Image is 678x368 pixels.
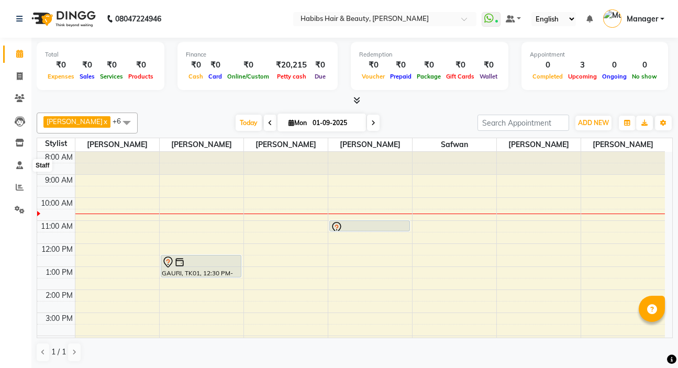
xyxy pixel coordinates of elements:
div: 4:00 PM [43,336,75,347]
iframe: chat widget [634,326,668,358]
span: [PERSON_NAME] [75,138,159,151]
span: Petty cash [274,73,309,80]
input: 2025-09-01 [309,115,362,131]
img: Manager [603,9,621,28]
span: Sales [77,73,97,80]
div: 11:00 AM [39,221,75,232]
div: ₹0 [186,59,206,71]
span: Online/Custom [225,73,272,80]
span: [PERSON_NAME] [581,138,665,151]
div: GAURI, TK01, 12:30 PM-01:30 PM, O3+ Facials - Pore Clean Up [161,255,241,277]
div: ₹0 [126,59,156,71]
button: ADD NEW [575,116,612,130]
div: 3 [565,59,599,71]
span: No show [629,73,660,80]
div: ₹0 [225,59,272,71]
span: Services [97,73,126,80]
div: Total [45,50,156,59]
div: 9:00 AM [43,175,75,186]
span: Due [312,73,328,80]
span: Products [126,73,156,80]
span: Cash [186,73,206,80]
div: ₹0 [477,59,500,71]
div: 0 [629,59,660,71]
div: ₹0 [45,59,77,71]
span: Wallet [477,73,500,80]
span: Expenses [45,73,77,80]
input: Search Appointment [477,115,569,131]
div: ₹0 [311,59,329,71]
span: Mon [286,119,309,127]
span: [PERSON_NAME] [497,138,581,151]
div: 12:00 PM [39,244,75,255]
span: [PERSON_NAME] [244,138,328,151]
div: ₹0 [443,59,477,71]
div: ₹20,215 [272,59,311,71]
span: Card [206,73,225,80]
span: Gift Cards [443,73,477,80]
div: [MEDICAL_DATA], TK03, 11:00 AM-11:30 AM, Rica Waxing - Rica/O3+ Full Arms [330,221,409,231]
div: ₹0 [97,59,126,71]
div: Appointment [530,50,660,59]
span: Ongoing [599,73,629,80]
span: 1 / 1 [51,347,66,358]
div: Finance [186,50,329,59]
div: 0 [530,59,565,71]
div: 2:00 PM [43,290,75,301]
span: Completed [530,73,565,80]
span: [PERSON_NAME] [328,138,412,151]
a: x [103,117,107,126]
span: Today [236,115,262,131]
span: Voucher [359,73,387,80]
div: 10:00 AM [39,198,75,209]
div: ₹0 [206,59,225,71]
span: Manager [627,14,658,25]
div: Redemption [359,50,500,59]
div: 1:00 PM [43,267,75,278]
span: Safwan [413,138,496,151]
div: ₹0 [387,59,414,71]
div: 3:00 PM [43,313,75,324]
span: Package [414,73,443,80]
span: [PERSON_NAME] [160,138,243,151]
div: ₹0 [359,59,387,71]
div: Staff [33,159,52,172]
img: logo [27,4,98,34]
div: ₹0 [414,59,443,71]
div: Stylist [37,138,75,149]
div: ₹0 [77,59,97,71]
span: ADD NEW [578,119,609,127]
div: 8:00 AM [43,152,75,163]
span: +6 [113,117,129,125]
span: Prepaid [387,73,414,80]
span: Upcoming [565,73,599,80]
div: 0 [599,59,629,71]
b: 08047224946 [115,4,161,34]
span: [PERSON_NAME] [47,117,103,126]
